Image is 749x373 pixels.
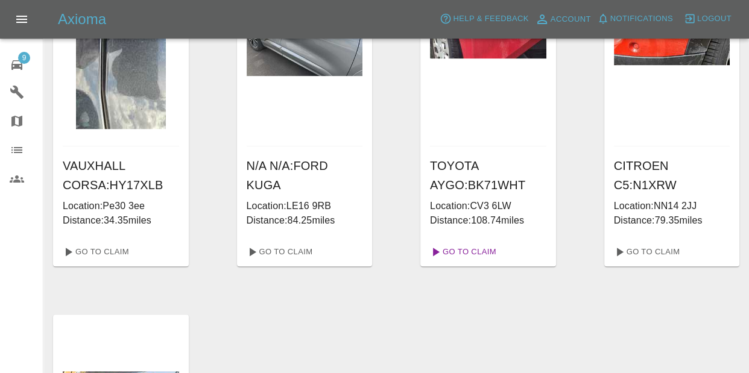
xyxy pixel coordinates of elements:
a: Go To Claim [242,242,316,262]
h6: TOYOTA AYGO : BK71WHT [430,156,546,195]
h6: CITROEN C5 : N1XRW [614,156,730,195]
span: Help & Feedback [453,12,528,26]
button: Logout [681,10,735,28]
p: Distance: 79.35 miles [614,213,730,228]
a: Go To Claim [58,242,132,262]
span: Logout [697,12,732,26]
p: Distance: 34.35 miles [63,213,179,228]
h6: N/A N/A : FORD KUGA [247,156,363,195]
p: Location: NN14 2JJ [614,199,730,213]
p: Location: Pe30 3ee [63,199,179,213]
span: 9 [18,52,30,64]
h5: Axioma [58,10,106,29]
span: Account [551,13,591,27]
a: Account [532,10,594,29]
p: Location: CV3 6LW [430,199,546,213]
a: Go To Claim [609,242,683,262]
p: Distance: 84.25 miles [247,213,363,228]
p: Distance: 108.74 miles [430,213,546,228]
a: Go To Claim [425,242,499,262]
button: Notifications [594,10,676,28]
button: Open drawer [7,5,36,34]
h6: VAUXHALL CORSA : HY17XLB [63,156,179,195]
p: Location: LE16 9RB [247,199,363,213]
span: Notifications [610,12,673,26]
button: Help & Feedback [437,10,531,28]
